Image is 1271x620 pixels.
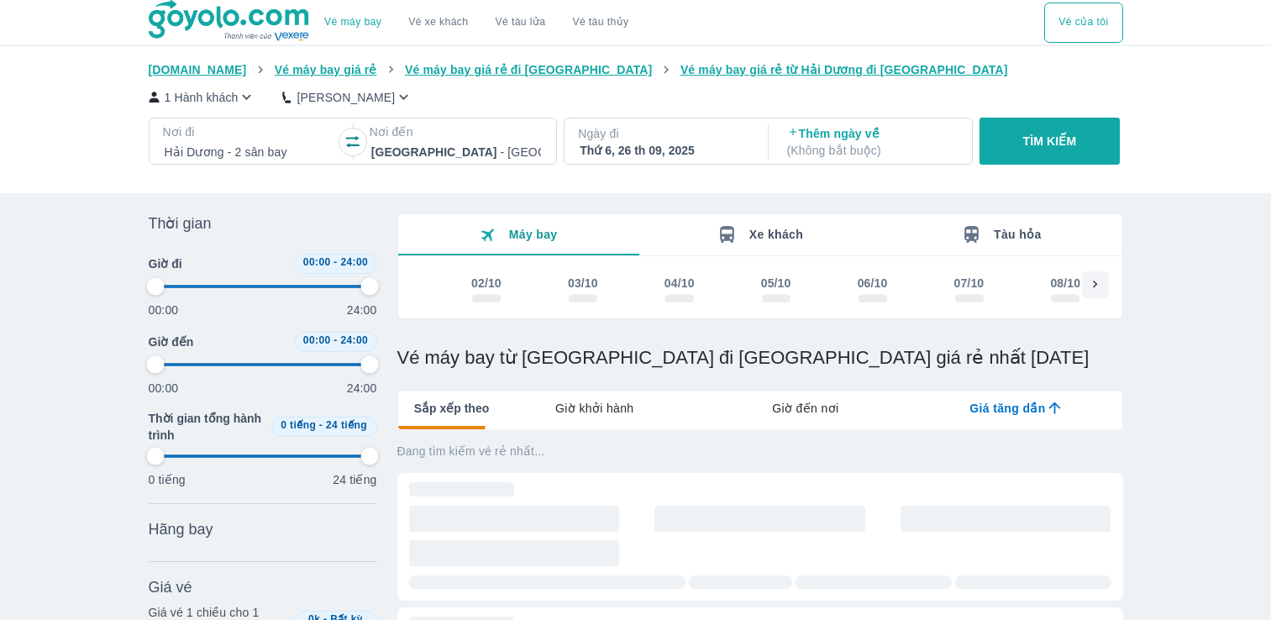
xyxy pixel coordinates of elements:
div: 04/10 [664,275,695,292]
span: Giờ đi [149,255,182,272]
span: Sắp xếp theo [414,400,490,417]
p: 0 tiếng [149,471,186,488]
div: 03/10 [568,275,598,292]
span: Giờ đến [149,334,194,350]
span: 0 tiếng [281,419,316,431]
span: Hãng bay [149,519,213,539]
p: [PERSON_NAME] [297,89,395,106]
span: Vé máy bay giá rẻ từ Hải Dương đi [GEOGRAPHIC_DATA] [680,63,1008,76]
span: Giờ khởi hành [555,400,633,417]
span: Máy bay [509,228,558,241]
button: 1 Hành khách [149,88,256,106]
nav: breadcrumb [149,61,1123,78]
div: choose transportation mode [1044,3,1122,43]
p: Thêm ngày về [787,125,957,159]
p: Đang tìm kiếm vé rẻ nhất... [397,443,1123,460]
span: Vé máy bay giá rẻ đi [GEOGRAPHIC_DATA] [405,63,652,76]
span: 00:00 [303,256,331,268]
p: Ngày đi [578,125,751,142]
div: Thứ 6, 26 th 09, 2025 [580,142,749,159]
p: TÌM KIẾM [1023,133,1077,150]
h1: Vé máy bay từ [GEOGRAPHIC_DATA] đi [GEOGRAPHIC_DATA] giá rẻ nhất [DATE] [397,346,1123,370]
p: ( Không bắt buộc ) [787,142,957,159]
span: Tàu hỏa [994,228,1042,241]
button: Vé tàu thủy [559,3,642,43]
button: Vé của tôi [1044,3,1122,43]
span: Xe khách [749,228,803,241]
div: choose transportation mode [311,3,642,43]
span: Giá tăng dần [969,400,1045,417]
div: 05/10 [761,275,791,292]
span: 24:00 [340,256,368,268]
p: Nơi đi [163,123,336,140]
span: - [319,419,323,431]
span: Giá vé [149,577,192,597]
button: [PERSON_NAME] [282,88,412,106]
p: 24:00 [347,380,377,397]
span: Thời gian tổng hành trình [149,410,265,444]
span: 00:00 [303,334,331,346]
span: - [334,334,337,346]
span: 24 tiếng [326,419,367,431]
span: [DOMAIN_NAME] [149,63,247,76]
p: 00:00 [149,302,179,318]
a: Vé tàu lửa [482,3,559,43]
div: lab API tabs example [489,391,1121,426]
div: 06/10 [858,275,888,292]
div: 07/10 [954,275,985,292]
div: 08/10 [1050,275,1080,292]
p: Nơi đến [370,123,543,140]
span: Giờ đến nơi [772,400,838,417]
span: Thời gian [149,213,212,234]
span: - [334,256,337,268]
button: TÌM KIẾM [980,118,1120,165]
p: 00:00 [149,380,179,397]
p: 24 tiếng [333,471,376,488]
span: Vé máy bay giá rẻ [275,63,377,76]
div: 02/10 [471,275,502,292]
div: scrollable day and price [439,271,1082,308]
p: 24:00 [347,302,377,318]
p: 1 Hành khách [165,89,239,106]
a: Vé máy bay [324,16,381,29]
a: Vé xe khách [408,16,468,29]
span: 24:00 [340,334,368,346]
